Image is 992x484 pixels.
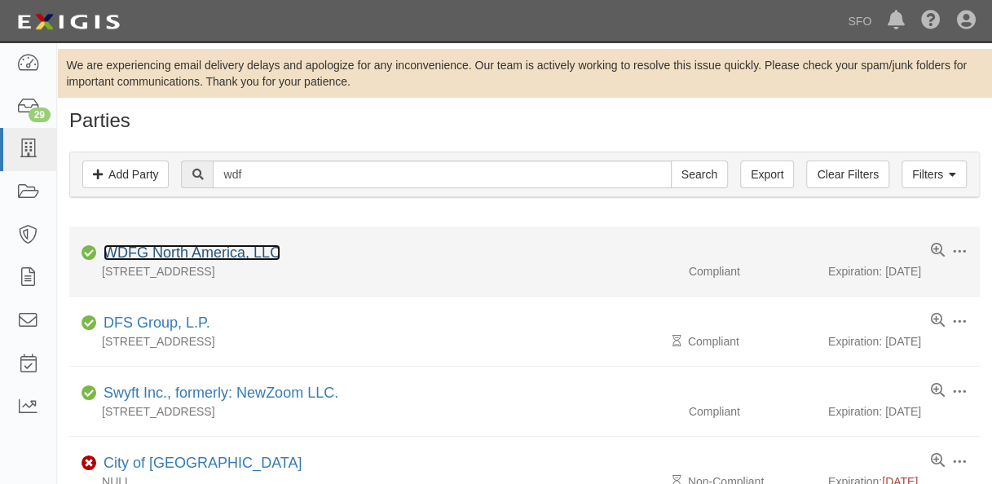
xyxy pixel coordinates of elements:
div: Expiration: [DATE] [828,403,980,420]
div: Compliant [677,333,828,350]
input: Search [671,161,728,188]
img: logo-5460c22ac91f19d4615b14bd174203de0afe785f0fc80cf4dbbc73dc1793850b.png [12,7,125,37]
a: View results summary [931,243,945,259]
i: Help Center - Complianz [921,11,941,31]
input: Search [213,161,671,188]
a: View results summary [931,383,945,399]
i: Pending Review [672,336,681,347]
div: Expiration: [DATE] [828,333,980,350]
div: [STREET_ADDRESS] [69,333,677,350]
div: Compliant [677,263,828,279]
a: View results summary [931,453,945,469]
i: Compliant [82,248,97,259]
div: WDFG North America, LLC [97,243,280,264]
h1: Parties [69,110,980,131]
div: We are experiencing email delivery delays and apologize for any inconvenience. Our team is active... [57,57,992,90]
div: [STREET_ADDRESS] [69,403,677,420]
i: Compliant [82,318,97,329]
a: Clear Filters [806,161,888,188]
div: Swyft Inc., formerly: NewZoom LLC. [97,383,338,404]
a: SFO [840,5,880,37]
a: View results summary [931,313,945,329]
a: Add Party [82,161,169,188]
a: City of [GEOGRAPHIC_DATA] [104,455,302,471]
div: Expiration: [DATE] [828,263,980,279]
i: Compliant [82,388,97,399]
a: Swyft Inc., formerly: NewZoom LLC. [104,385,338,401]
a: DFS Group, L.P. [104,315,210,331]
div: City of South San Francisco [97,453,302,474]
div: 29 [29,108,51,122]
div: Compliant [677,403,828,420]
a: Export [740,161,794,188]
i: Non-Compliant [82,458,97,469]
a: Filters [902,161,967,188]
div: [STREET_ADDRESS] [69,263,677,279]
a: WDFG North America, LLC [104,244,280,261]
div: DFS Group, L.P. [97,313,210,334]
